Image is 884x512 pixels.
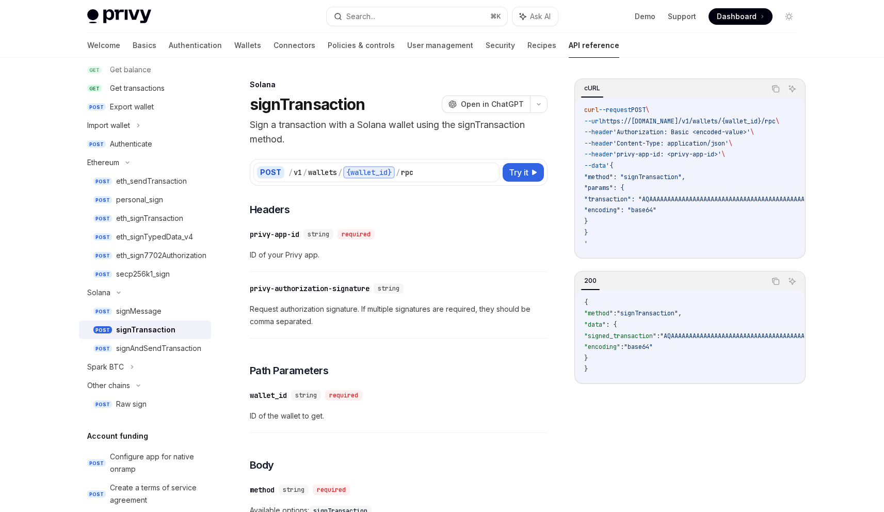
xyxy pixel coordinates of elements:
a: POSTpersonal_sign [79,190,211,209]
div: Solana [87,286,110,299]
span: } [584,365,588,373]
div: wallet_id [250,390,287,401]
span: POST [93,345,112,353]
div: Create a terms of service agreement [110,482,205,506]
div: required [325,390,362,401]
h5: Account funding [87,430,148,442]
div: / [303,167,307,178]
span: 'privy-app-id: <privy-app-id>' [613,150,721,158]
div: eth_signTypedData_v4 [116,231,193,243]
span: ' [584,239,588,248]
span: ID of your Privy app. [250,249,548,261]
button: Ask AI [785,275,799,288]
span: POST [93,252,112,260]
span: Try it [509,166,528,179]
div: / [396,167,400,178]
button: Ask AI [785,82,799,95]
button: Try it [503,163,544,182]
div: Solana [250,79,548,90]
span: string [283,486,304,494]
span: "encoding" [584,343,620,351]
div: required [337,229,375,239]
div: POST [257,166,284,179]
div: method [250,485,275,495]
span: --url [584,117,602,125]
span: 'Content-Type: application/json' [613,139,729,148]
span: \ [776,117,779,125]
span: \ [729,139,732,148]
a: Policies & controls [328,33,395,58]
span: POST [93,233,112,241]
span: \ [750,128,754,136]
span: string [378,284,399,293]
a: Recipes [527,33,556,58]
img: light logo [87,9,151,24]
a: POSTsignMessage [79,302,211,321]
a: API reference [569,33,619,58]
div: v1 [294,167,302,178]
span: POST [87,459,106,467]
span: POST [87,140,106,148]
span: string [295,391,317,399]
button: Ask AI [512,7,558,26]
a: POSTeth_signTypedData_v4 [79,228,211,246]
span: "signed_transaction" [584,332,656,340]
div: privy-app-id [250,229,299,239]
span: ⌘ K [490,12,501,21]
span: POST [631,106,646,114]
span: https://[DOMAIN_NAME]/v1/wallets/{wallet_id}/rpc [602,117,776,125]
span: --request [599,106,631,114]
a: Basics [133,33,156,58]
span: "data" [584,321,606,329]
button: Search...⌘K [327,7,507,26]
span: POST [93,401,112,408]
span: "encoding": "base64" [584,206,656,214]
a: POSTsecp256k1_sign [79,265,211,283]
div: 200 [581,275,600,287]
div: Ethereum [87,156,119,169]
div: secp256k1_sign [116,268,170,280]
a: POSTConfigure app for native onramp [79,447,211,478]
a: POSTAuthenticate [79,135,211,153]
h1: signTransaction [250,95,365,114]
span: } [584,229,588,237]
span: \ [646,106,649,114]
span: Open in ChatGPT [461,99,524,109]
span: "params": { [584,184,624,192]
a: User management [407,33,473,58]
a: Wallets [234,33,261,58]
span: POST [93,196,112,204]
a: POSTsignAndSendTransaction [79,339,211,358]
span: POST [93,178,112,185]
span: --data [584,162,606,170]
button: Toggle dark mode [781,8,797,25]
div: required [313,485,350,495]
span: "base64" [624,343,653,351]
span: : [620,343,624,351]
span: ID of the wallet to get. [250,410,548,422]
div: {wallet_id} [343,166,395,179]
div: Other chains [87,379,130,392]
a: Demo [635,11,655,22]
a: GETGet transactions [79,79,211,98]
div: Search... [346,10,375,23]
span: POST [93,215,112,222]
div: Spark BTC [87,361,124,373]
a: Authentication [169,33,222,58]
div: rpc [401,167,413,178]
a: POSTeth_sign7702Authorization [79,246,211,265]
a: Connectors [274,33,315,58]
span: Headers [250,202,290,217]
div: personal_sign [116,194,163,206]
span: "method" [584,309,613,317]
span: } [584,354,588,362]
span: --header [584,139,613,148]
span: Path Parameters [250,363,329,378]
span: : [656,332,660,340]
div: signAndSendTransaction [116,342,201,355]
span: "method": "signTransaction", [584,173,685,181]
a: POSTeth_signTransaction [79,209,211,228]
button: Open in ChatGPT [442,95,530,113]
span: "signTransaction" [617,309,678,317]
span: POST [93,326,112,334]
